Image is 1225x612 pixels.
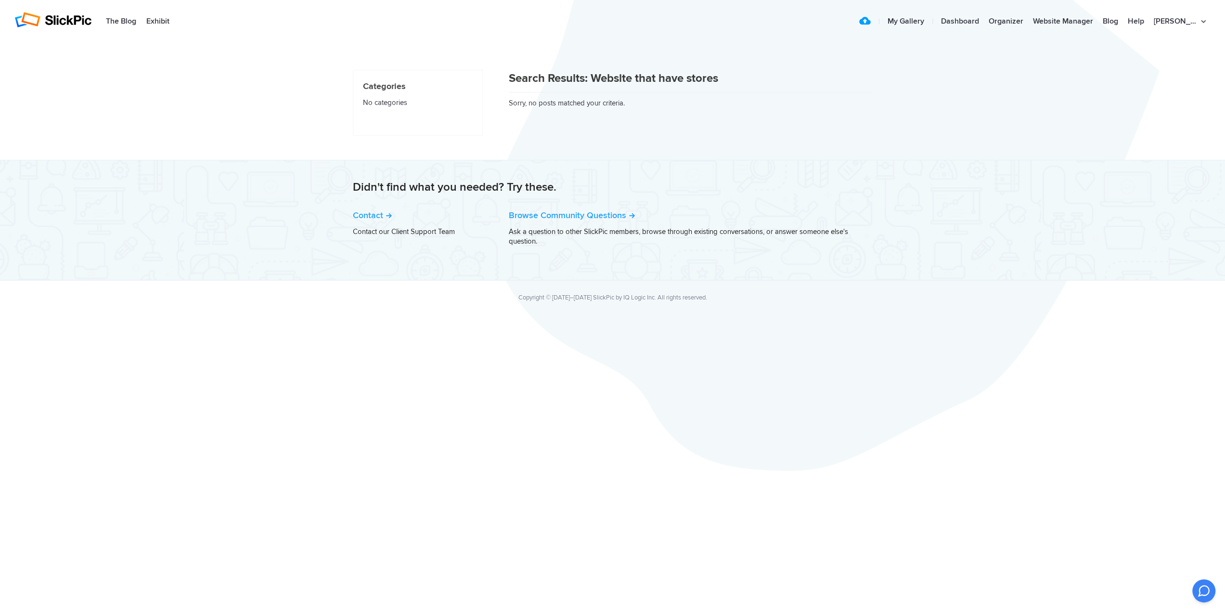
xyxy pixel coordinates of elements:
div: Copyright © [DATE]–[DATE] SlickPic by IQ Logic Inc. All rights reserved. [353,293,872,302]
a: Contact [353,210,392,221]
h4: Categories [363,80,473,93]
p: Ask a question to other SlickPic members, browse through existing conversations, or answer someon... [509,227,873,246]
div: Sorry, no posts matched your criteria. [509,70,873,108]
a: [PERSON_NAME] [836,255,873,261]
li: No categories [363,93,473,111]
a: Browse Community Questions [509,210,635,221]
a: Contact our Client Support Team [353,227,455,236]
h1: Search Results: Website that have stores [509,70,873,92]
h2: Didn't find what you needed? Try these. [353,180,873,195]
